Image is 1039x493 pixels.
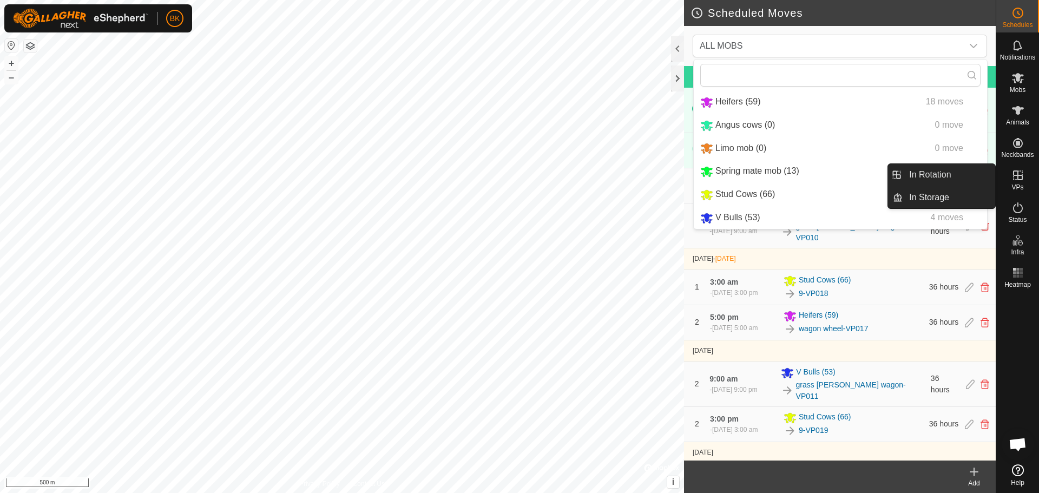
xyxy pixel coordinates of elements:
img: Turn off schedule move [979,104,989,116]
h2: Scheduled Moves [691,6,996,19]
span: Angus cows (0) [715,120,775,129]
span: Animals [1006,119,1029,126]
div: Open chat [1002,428,1034,461]
span: 3:00 pm [710,415,739,423]
li: In Storage [888,187,995,208]
div: Add [952,478,996,488]
span: [DATE] [693,347,713,354]
span: ALL MOBS [695,35,963,57]
a: Contact Us [353,479,385,489]
span: BK [170,13,180,24]
button: i [667,476,679,488]
span: 36 hours [929,419,958,428]
span: 2 [695,318,699,326]
li: Limo mob [694,137,987,160]
span: 9:00 am [709,374,738,383]
span: Stud Cows (66) [715,189,775,199]
span: Help [1011,479,1024,486]
a: 9-VP019 [799,425,828,436]
div: - [709,226,757,236]
span: In Storage [909,191,949,204]
span: 36 hours [931,374,950,394]
span: 4 moves [931,213,963,222]
div: - [710,425,758,435]
span: 2 [695,419,699,428]
img: Turn off schedule move [979,144,989,156]
span: VPs [1011,184,1023,190]
li: Spring mate mob [694,160,987,182]
span: Notifications [1000,54,1035,61]
span: Mobs [1010,87,1025,93]
span: i [672,477,674,487]
button: Reset Map [5,39,18,52]
button: – [5,71,18,84]
span: Stud Cows (66) [799,274,851,287]
div: - [710,288,758,298]
a: grass [PERSON_NAME] wagon-VP010 [796,221,924,244]
span: [DATE] 9:00 am [712,227,757,235]
span: Limo mob (0) [715,143,766,153]
span: Schedules [1002,22,1033,28]
span: [DATE] 5:00 am [712,324,758,332]
span: Neckbands [1001,152,1034,158]
span: [DATE] 3:00 am [712,426,758,433]
span: Heifers (59) [799,310,838,323]
span: 3:00 am [710,278,738,286]
span: 36 hours [931,215,950,235]
a: wagon wheel-VP017 [799,323,868,334]
li: V Bulls [694,207,987,229]
span: [DATE] [693,73,713,81]
div: - [710,323,758,333]
a: Help [996,460,1039,490]
span: V Bulls (53) [715,213,760,222]
button: Map Layers [24,40,37,52]
a: 9-VP018 [799,288,828,299]
a: Privacy Policy [299,479,340,489]
span: [DATE] [693,449,713,456]
span: 1 [695,282,699,291]
img: To [781,384,793,397]
span: 5:00 pm [710,313,739,321]
span: Stud Cows (66) [799,411,851,424]
a: In Storage [903,187,995,208]
span: [DATE] [693,255,713,262]
span: In Rotation [909,168,951,181]
img: To [784,323,797,336]
span: [DATE] [715,255,736,262]
a: grass [PERSON_NAME] wagon-VP011 [796,379,924,402]
span: 2 [695,379,699,388]
span: Spring mate mob (13) [715,166,799,175]
li: Stud Cows [694,183,987,206]
span: Heatmap [1004,281,1031,288]
span: Status [1008,216,1027,223]
button: + [5,57,18,70]
span: [DATE] 3:00 pm [712,289,758,297]
span: 36 hours [929,282,958,291]
ul: Option List [694,91,987,229]
img: To [784,287,797,300]
span: - [713,255,736,262]
a: In Rotation [903,164,995,186]
span: 18 moves [926,97,963,106]
li: Angus cows [694,114,987,136]
span: 36 hours [929,318,958,326]
div: dropdown trigger [963,35,984,57]
span: V Bulls (53) [796,366,835,379]
span: 0 move [935,143,963,153]
span: ALL MOBS [700,41,742,50]
span: Infra [1011,249,1024,255]
li: Heifers [694,91,987,113]
li: In Rotation [888,164,995,186]
img: To [784,424,797,437]
div: - [709,385,757,395]
span: Heifers (59) [715,97,761,106]
img: Gallagher Logo [13,9,148,28]
img: To [781,226,793,238]
span: [DATE] 9:00 pm [712,386,757,393]
span: 0 move [935,120,963,129]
